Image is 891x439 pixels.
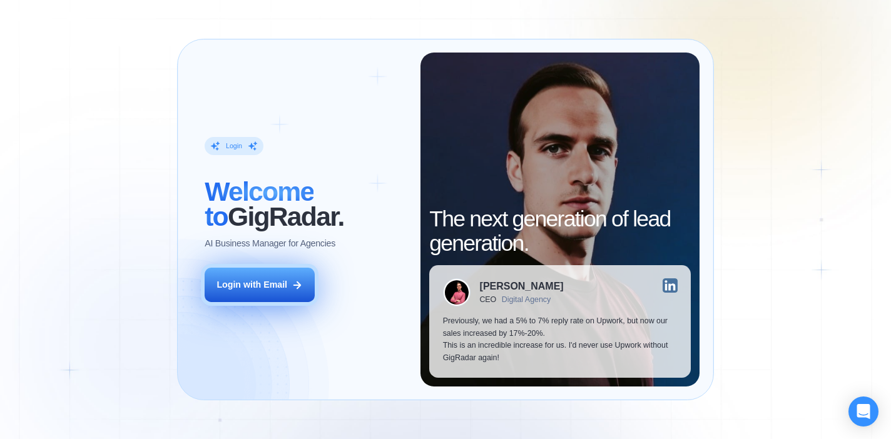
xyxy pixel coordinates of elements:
[205,176,313,231] span: Welcome to
[480,295,496,304] div: CEO
[205,238,335,250] p: AI Business Manager for Agencies
[480,281,564,291] div: [PERSON_NAME]
[205,268,315,302] button: Login with Email
[226,141,242,150] div: Login
[205,179,407,228] h2: ‍ GigRadar.
[429,207,691,256] h2: The next generation of lead generation.
[443,315,678,364] p: Previously, we had a 5% to 7% reply rate on Upwork, but now our sales increased by 17%-20%. This ...
[216,279,287,291] div: Login with Email
[502,295,551,304] div: Digital Agency
[848,396,878,426] div: Open Intercom Messenger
